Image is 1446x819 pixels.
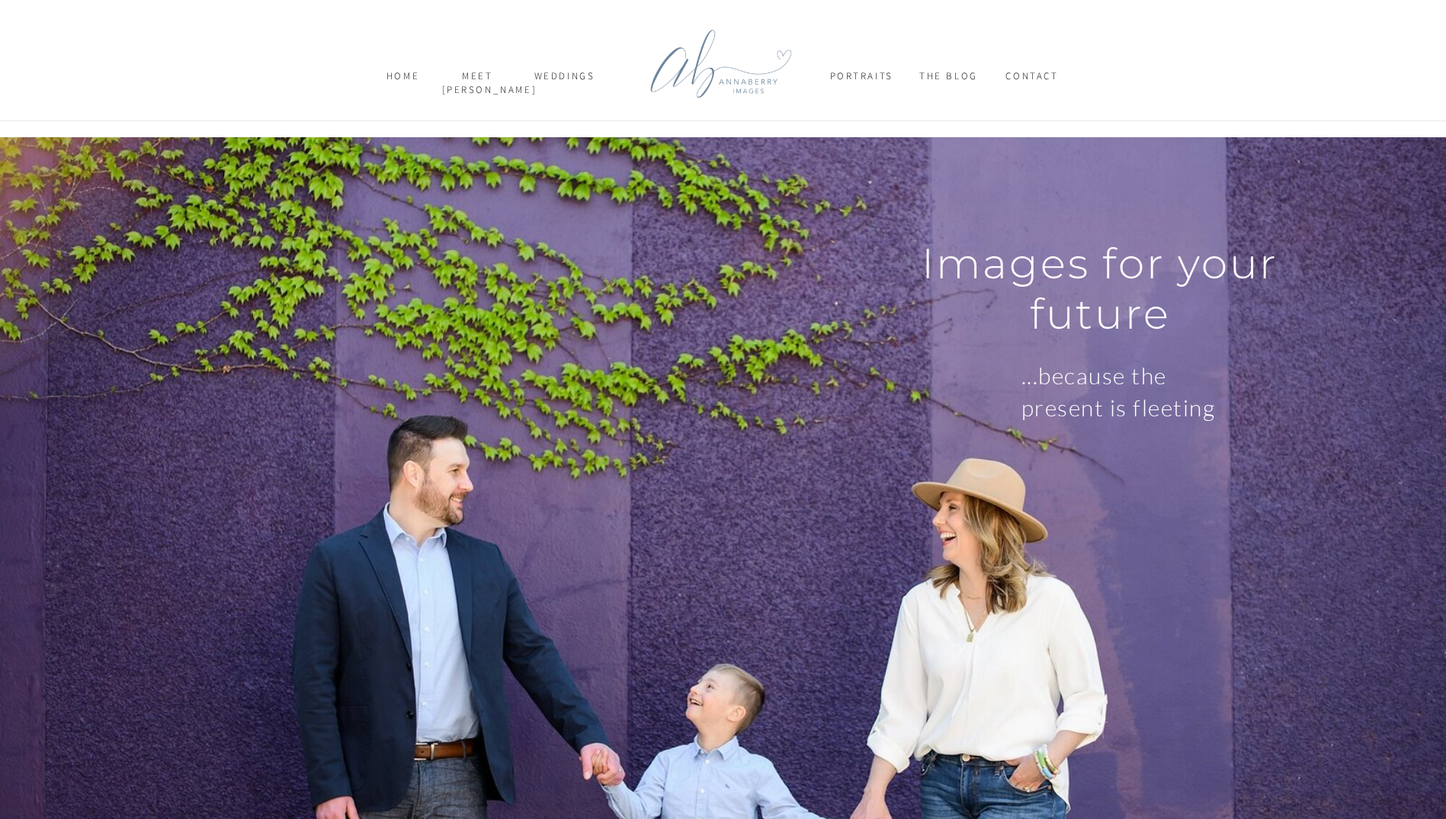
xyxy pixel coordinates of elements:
a: home [377,69,429,96]
a: THE BLOG [910,69,988,96]
a: meet [PERSON_NAME] [442,69,514,96]
a: CONTACT [995,69,1070,96]
a: Portraits [830,69,893,96]
a: weddings [527,69,602,96]
p: ...because the present is fleeting [1021,360,1235,443]
h2: Images for your future [868,239,1332,294]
